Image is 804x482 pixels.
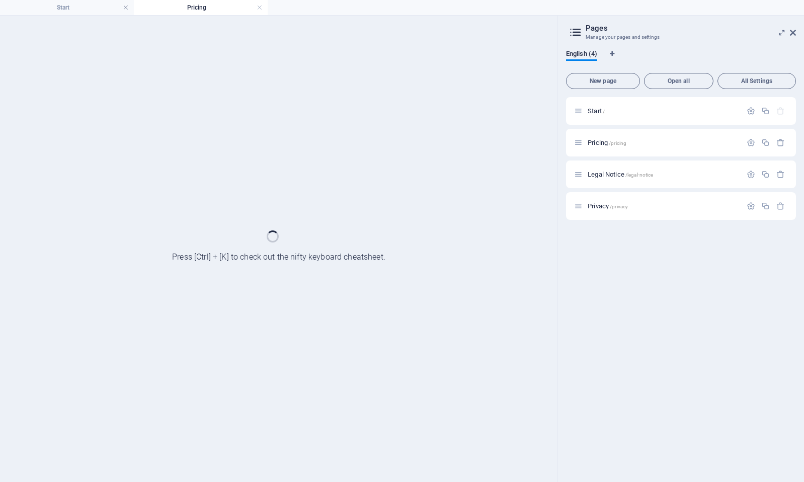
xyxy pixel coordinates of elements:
[761,170,770,179] div: Duplicate
[776,202,785,210] div: Remove
[566,50,796,69] div: Language Tabs
[588,202,628,210] span: Click to open page
[776,170,785,179] div: Remove
[603,109,605,114] span: /
[644,73,713,89] button: Open all
[134,2,268,13] h4: Pricing
[625,172,654,178] span: /legal-notice
[761,107,770,115] div: Duplicate
[586,33,776,42] h3: Manage your pages and settings
[776,107,785,115] div: The startpage cannot be deleted
[747,170,755,179] div: Settings
[585,108,742,114] div: Start/
[609,140,626,146] span: /pricing
[585,139,742,146] div: Pricing/pricing
[585,203,742,209] div: Privacy/privacy
[761,138,770,147] div: Duplicate
[776,138,785,147] div: Remove
[588,139,626,146] span: Pricing
[571,78,635,84] span: New page
[649,78,709,84] span: Open all
[747,107,755,115] div: Settings
[585,171,742,178] div: Legal Notice/legal-notice
[566,73,640,89] button: New page
[761,202,770,210] div: Duplicate
[722,78,791,84] span: All Settings
[747,202,755,210] div: Settings
[566,48,597,62] span: English (4)
[588,107,605,115] span: Click to open page
[717,73,796,89] button: All Settings
[586,24,796,33] h2: Pages
[747,138,755,147] div: Settings
[610,204,628,209] span: /privacy
[588,171,653,178] span: Click to open page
